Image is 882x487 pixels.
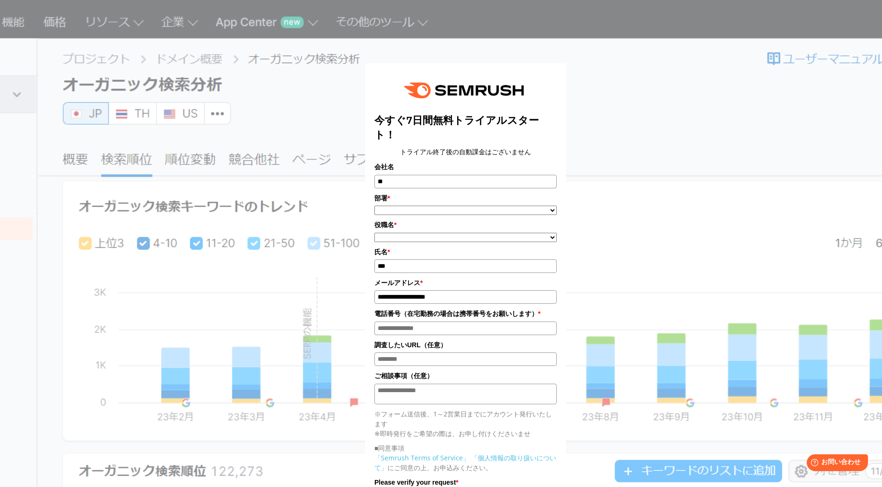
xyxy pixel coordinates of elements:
[397,72,534,108] img: e6a379fe-ca9f-484e-8561-e79cf3a04b3f.png
[374,443,557,453] p: ■同意事項
[374,308,557,319] label: 電話番号（在宅勤務の場合は携帯番号をお願いします）
[374,278,557,288] label: メールアドレス
[374,147,557,157] center: トライアル終了後の自動課金はございません
[799,451,872,477] iframe: Help widget launcher
[374,453,469,462] a: 「Semrush Terms of Service」
[374,371,557,381] label: ご相談事項（任意）
[374,453,557,473] p: にご同意の上、お申込みください。
[374,113,557,142] title: 今すぐ7日間無料トライアルスタート！
[374,247,557,257] label: 氏名
[374,453,556,472] a: 「個人情報の取り扱いについて」
[374,409,557,438] p: ※フォーム送信後、1～2営業日までにアカウント発行いたします ※即時発行をご希望の際は、お申し付けくださいませ
[374,193,557,203] label: 部署
[374,162,557,172] label: 会社名
[374,340,557,350] label: 調査したいURL（任意）
[374,220,557,230] label: 役職名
